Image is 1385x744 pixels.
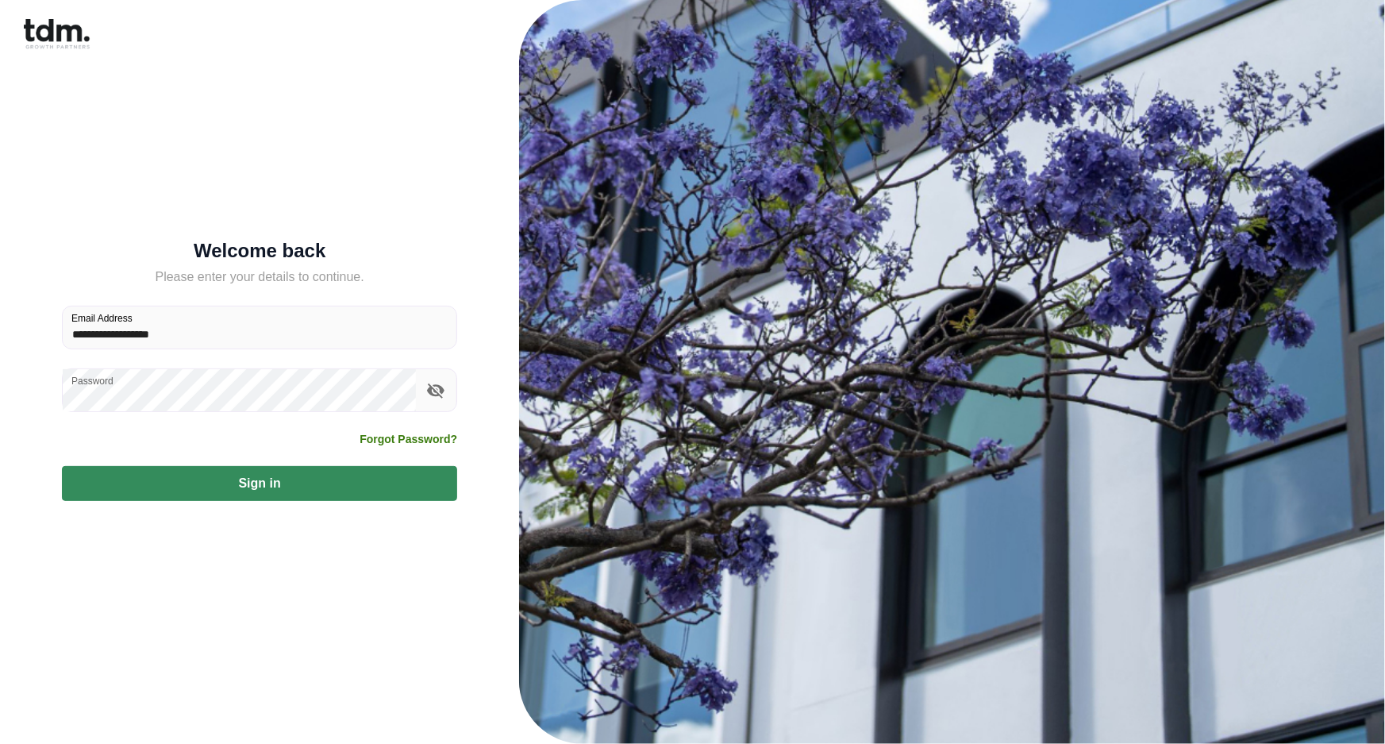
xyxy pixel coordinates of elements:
a: Forgot Password? [360,431,457,447]
label: Email Address [71,311,133,325]
h5: Please enter your details to continue. [62,268,457,287]
label: Password [71,374,113,387]
button: Sign in [62,466,457,501]
button: toggle password visibility [422,377,449,404]
h5: Welcome back [62,243,457,259]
